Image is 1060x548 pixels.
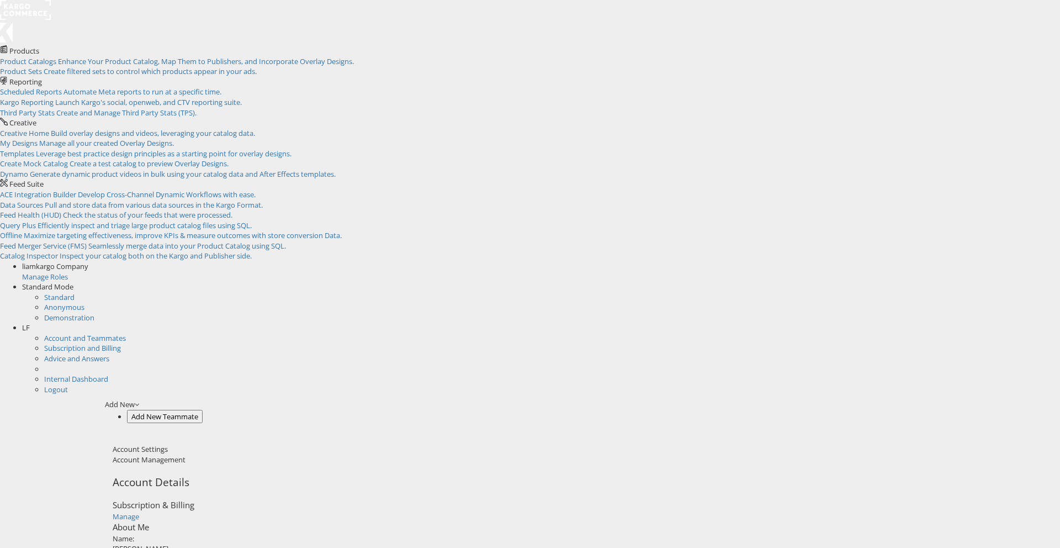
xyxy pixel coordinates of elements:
span: Efficiently inspect and triage large product catalog files using SQL. [38,220,252,230]
span: Products [9,46,39,56]
a: Anonymous [44,302,84,312]
span: Inspect your catalog both on the Kargo and Publisher side. [60,251,252,261]
a: Manage Roles [22,272,68,282]
a: Account and Teammates [44,333,126,343]
span: liamkargo Company [22,261,88,271]
span: Check the status of your feeds that were processed. [63,210,232,220]
span: Build overlay designs and videos, leveraging your catalog data. [51,128,255,138]
div: Account Settings [113,444,1052,455]
button: Add New Teammate [127,410,203,424]
a: Demonstration [44,313,94,323]
a: Manage [113,512,139,521]
span: Maximize targeting effectiveness, improve KPIs & measure outcomes with store conversion Data. [24,230,342,240]
span: Leverage best practice design principles as a starting point for overlay designs. [36,149,291,159]
a: Standard [44,292,75,302]
span: Create filtered sets to control which products appear in your ads. [44,66,257,76]
span: Automate Meta reports to run at a specific time. [63,87,221,97]
a: Advice and Answers [44,354,109,363]
span: Launch Kargo's social, openweb, and CTV reporting suite. [55,97,242,107]
div: Add New [105,399,1060,410]
span: Generate dynamic product videos in bulk using your catalog data and After Effects templates. [30,169,336,179]
a: Internal Dashboard [44,374,108,384]
span: Seamlessly merge data into your Product Catalog using SQL. [88,241,286,251]
div: About Me [113,521,1052,533]
span: Standard Mode [22,282,73,292]
span: Manage all your created Overlay Designs. [39,138,174,148]
span: LF [22,323,30,333]
span: Reporting [9,77,42,87]
div: Account Management [113,455,1052,465]
div: Subscription & Billing [113,499,1052,511]
h3: Account Details [113,475,1052,489]
span: Develop Cross-Channel Dynamic Workflows with ease. [78,189,256,199]
span: Create and Manage Third Party Stats (TPS). [56,108,197,118]
a: Subscription and Billing [44,343,121,353]
span: Create a test catalog to preview Overlay Designs. [70,159,229,168]
label: Name: [113,534,134,544]
a: Logout [44,384,68,394]
span: Creative [9,118,36,128]
span: Feed Suite [9,179,44,189]
span: Pull and store data from various data sources in the Kargo Format. [45,200,263,210]
span: Enhance Your Product Catalog, Map Them to Publishers, and Incorporate Overlay Designs. [58,56,354,66]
